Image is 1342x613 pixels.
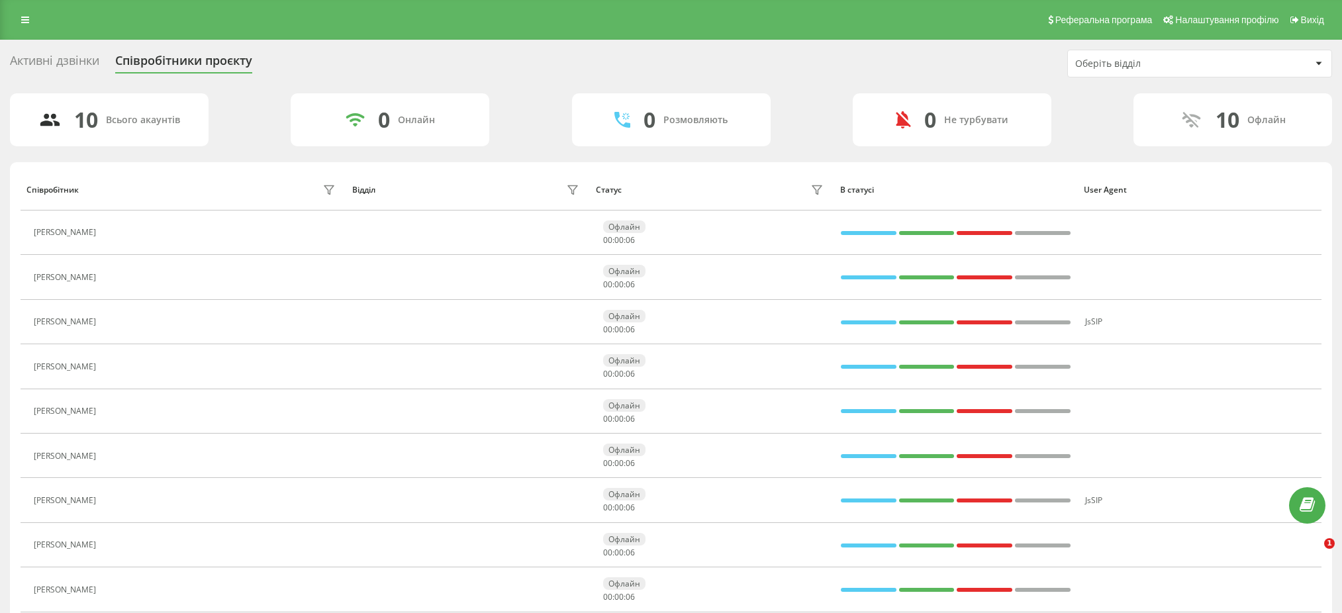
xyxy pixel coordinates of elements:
div: : : [603,592,635,602]
div: Всього акаунтів [106,115,180,126]
div: Оберіть відділ [1075,58,1233,70]
span: 00 [603,547,612,558]
span: 00 [603,457,612,469]
div: Офлайн [603,265,646,277]
div: Активні дзвінки [10,54,99,74]
div: [PERSON_NAME] [34,317,99,326]
div: Співробітники проєкту [115,54,252,74]
div: 0 [644,107,655,132]
div: Офлайн [1247,115,1286,126]
div: : : [603,325,635,334]
div: 10 [1216,107,1239,132]
div: [PERSON_NAME] [34,273,99,282]
div: : : [603,459,635,468]
div: [PERSON_NAME] [34,585,99,594]
div: [PERSON_NAME] [34,540,99,549]
div: [PERSON_NAME] [34,451,99,461]
div: Офлайн [603,533,646,545]
div: Офлайн [603,220,646,233]
div: 10 [74,107,98,132]
span: 06 [626,234,635,246]
span: 00 [603,368,612,379]
span: 00 [614,324,624,335]
div: [PERSON_NAME] [34,406,99,416]
div: : : [603,280,635,289]
span: 06 [626,279,635,290]
span: 00 [614,457,624,469]
div: Офлайн [603,354,646,367]
div: Офлайн [603,444,646,456]
div: : : [603,548,635,557]
span: 00 [614,279,624,290]
span: Реферальна програма [1055,15,1153,25]
span: 1 [1324,538,1335,549]
span: JsSIP [1085,316,1102,327]
div: 0 [924,107,936,132]
iframe: Intercom live chat [1297,538,1329,570]
span: 06 [626,324,635,335]
div: Розмовляють [663,115,728,126]
span: 00 [603,324,612,335]
span: JsSIP [1085,495,1102,506]
div: Офлайн [603,399,646,412]
span: 06 [626,368,635,379]
div: [PERSON_NAME] [34,362,99,371]
span: 06 [626,591,635,602]
span: 00 [603,591,612,602]
div: : : [603,369,635,379]
div: [PERSON_NAME] [34,228,99,237]
span: Вихід [1301,15,1324,25]
span: Налаштування профілю [1175,15,1278,25]
span: 06 [626,457,635,469]
div: Співробітник [26,185,79,195]
span: 06 [626,413,635,424]
span: 00 [614,591,624,602]
div: : : [603,503,635,512]
div: Відділ [352,185,375,195]
div: User Agent [1084,185,1316,195]
span: 00 [614,368,624,379]
div: В статусі [840,185,1072,195]
div: Офлайн [603,488,646,500]
span: 00 [614,234,624,246]
div: : : [603,236,635,245]
div: 0 [378,107,390,132]
div: Офлайн [603,310,646,322]
span: 06 [626,502,635,513]
span: 00 [614,413,624,424]
span: 06 [626,547,635,558]
div: Не турбувати [944,115,1008,126]
div: : : [603,414,635,424]
div: [PERSON_NAME] [34,496,99,505]
span: 00 [603,502,612,513]
span: 00 [614,502,624,513]
span: 00 [603,279,612,290]
div: Офлайн [603,577,646,590]
span: 00 [603,234,612,246]
span: 00 [603,413,612,424]
span: 00 [614,547,624,558]
div: Онлайн [398,115,435,126]
div: Статус [596,185,622,195]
